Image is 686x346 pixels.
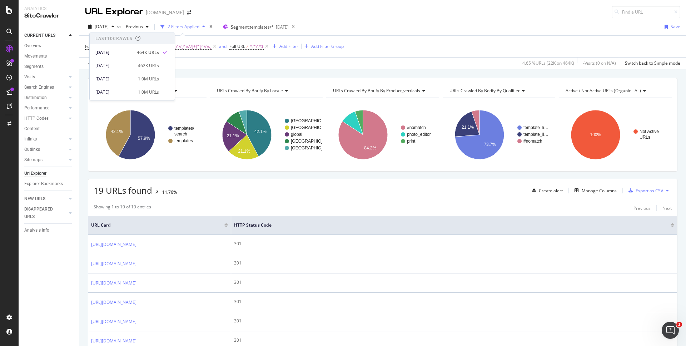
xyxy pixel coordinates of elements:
div: 301 [234,241,674,247]
div: Performance [24,104,49,112]
button: Previous [633,204,651,212]
button: 2 Filters Applied [158,21,208,33]
div: URL Explorer [85,6,143,18]
text: template_li… [523,125,548,130]
text: template_li… [523,132,548,137]
div: [DOMAIN_NAME] [146,9,184,16]
div: Next [662,205,672,211]
div: Last 10 Crawls [95,35,133,41]
span: Full URL [229,43,245,49]
span: vs [117,24,123,30]
div: [DATE] [95,89,134,95]
a: Movements [24,53,74,60]
h4: Active / Not Active URLs [564,85,665,97]
a: [URL][DOMAIN_NAME] [91,280,136,287]
svg: A chart. [326,104,438,166]
div: Explorer Bookmarks [24,180,63,188]
div: and [219,43,227,49]
div: 301 [234,260,674,266]
div: [DATE] [95,49,133,56]
span: ≠ [246,43,249,49]
a: NEW URLS [24,195,67,203]
svg: A chart. [559,104,671,166]
text: print [407,139,416,144]
div: times [208,23,214,30]
div: 301 [234,318,674,324]
div: Url Explorer [24,170,46,177]
text: 100% [590,132,601,137]
text: URLs [640,135,650,140]
div: - Visits ( 0 on N/A ) [583,60,616,66]
div: 301 [234,337,674,343]
text: global [291,132,302,137]
text: 21.1% [462,125,474,130]
div: 301 [234,298,674,305]
text: [GEOGRAPHIC_DATA] [291,125,335,130]
span: 1 [676,322,682,327]
span: Full URL [85,43,101,49]
a: Visits [24,73,67,81]
span: Active / Not Active URLs (organic - all) [566,88,641,94]
div: Showing 1 to 19 of 19 entries [94,204,151,212]
div: Search Engines [24,84,54,91]
a: [URL][DOMAIN_NAME] [91,299,136,306]
button: Previous [123,21,151,33]
div: Manage Columns [582,188,617,194]
div: Add Filter Group [311,43,344,49]
a: Url Explorer [24,170,74,177]
text: [GEOGRAPHIC_DATA] [291,145,335,150]
text: #nomatch [407,125,426,130]
a: Sitemaps [24,156,67,164]
a: DISAPPEARED URLS [24,206,67,221]
text: search [174,132,187,137]
button: Segment:templates/*[DATE] [220,21,289,33]
div: Export as CSV [636,188,663,194]
a: Explorer Bookmarks [24,180,74,188]
div: 1.0M URLs [138,89,159,95]
text: 42.1% [111,129,123,134]
h4: URLs Crawled By Botify By locale [215,85,317,97]
div: 301 [234,279,674,286]
button: and [219,43,227,50]
a: Distribution [24,94,67,102]
text: 42.1% [254,129,266,134]
button: Next [662,204,672,212]
div: [DATE] [95,63,134,69]
button: Save [662,21,680,33]
div: Previous [633,205,651,211]
div: Analytics [24,6,73,12]
span: Previous [123,24,143,30]
div: 462K URLs [138,63,159,69]
a: Inlinks [24,135,67,143]
text: templates [174,138,193,143]
a: HTTP Codes [24,115,67,122]
div: Segments [24,63,44,70]
span: Segment: templates/* [231,24,274,30]
text: 73.7% [484,142,496,147]
div: Save [671,24,680,30]
div: HTTP Codes [24,115,49,122]
text: 84.2% [364,145,376,150]
a: [URL][DOMAIN_NAME] [91,337,136,345]
button: Export as CSV [626,185,663,196]
button: Create alert [529,185,563,196]
a: Outlinks [24,146,67,153]
text: photo_editor [407,132,431,137]
div: 1.0M URLs [138,76,159,82]
h4: URLs Crawled By Botify By product_verticals [332,85,433,97]
span: URLs Crawled By Botify By qualifier [449,88,520,94]
div: NEW URLS [24,195,45,203]
text: templates/ [174,126,194,131]
svg: A chart. [443,104,555,166]
div: DISAPPEARED URLS [24,206,60,221]
h4: URLs Crawled By Botify By qualifier [448,85,549,97]
a: Content [24,125,74,133]
svg: A chart. [94,104,205,166]
button: Switch back to Simple mode [622,58,680,69]
span: URLs Crawled By Botify By product_verticals [333,88,420,94]
div: Movements [24,53,47,60]
div: Analysis Info [24,227,49,234]
a: Performance [24,104,67,112]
